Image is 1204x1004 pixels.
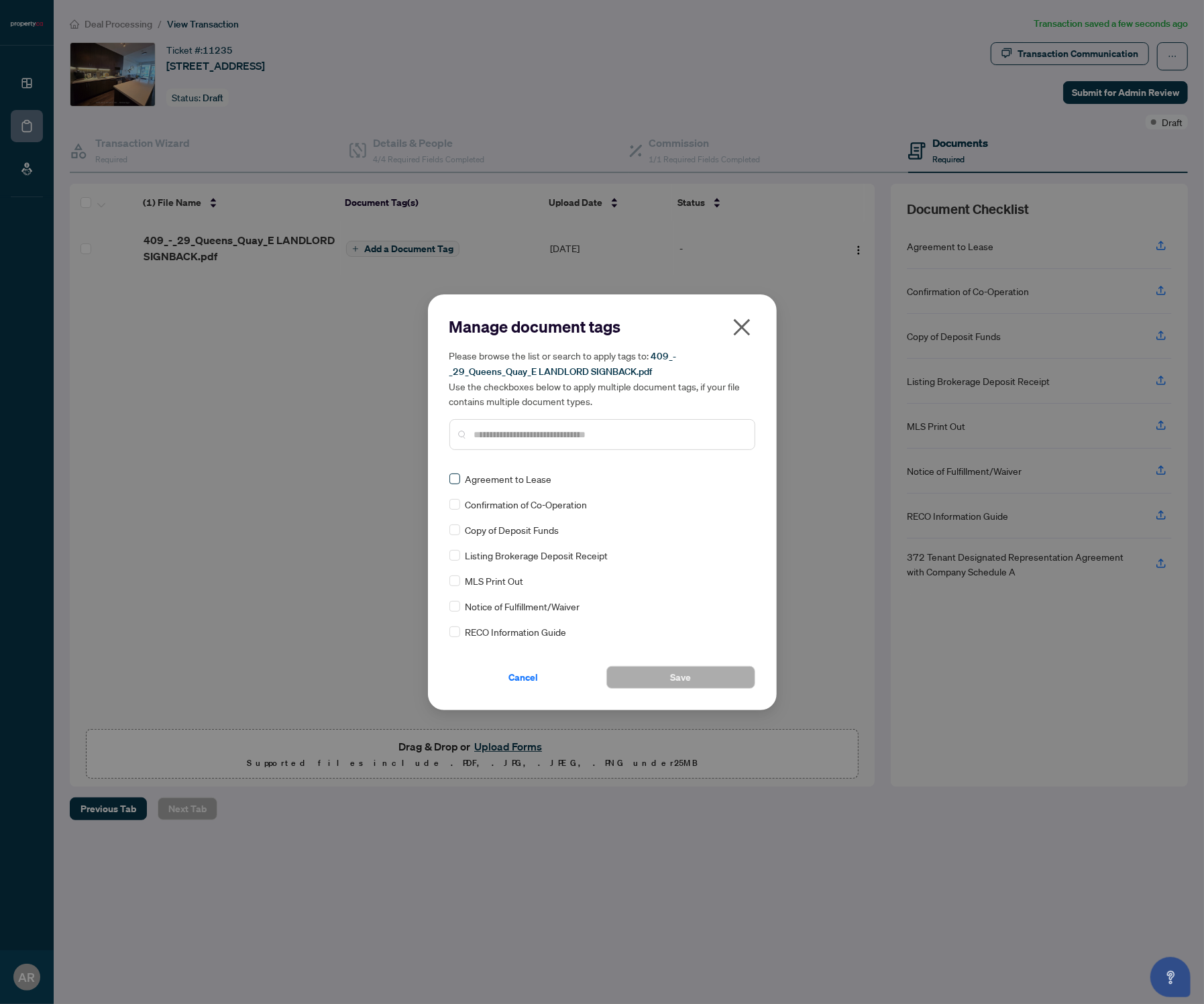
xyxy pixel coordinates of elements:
[466,522,559,537] span: Copy of Deposit Funds
[509,667,539,688] span: Cancel
[466,624,567,639] span: RECO Information Guide
[466,599,580,614] span: Notice of Fulfillment/Waiver
[731,317,753,338] span: close
[449,666,598,689] button: Cancel
[466,573,524,588] span: MLS Print Out
[466,471,552,486] span: Agreement to Lease
[449,348,755,408] h5: Please browse the list or search to apply tags to: Use the checkboxes below to apply multiple doc...
[466,548,608,563] span: Listing Brokerage Deposit Receipt
[466,497,588,512] span: Confirmation of Co-Operation
[449,350,677,378] span: 409_-_29_Queens_Quay_E LANDLORD SIGNBACK.pdf
[606,666,755,689] button: Save
[449,316,755,337] h2: Manage document tags
[1150,957,1191,997] button: Open asap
